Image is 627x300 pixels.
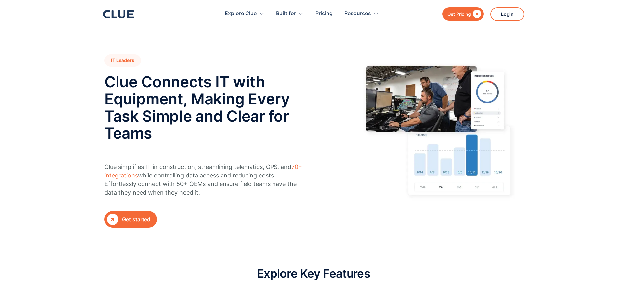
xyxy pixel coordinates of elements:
a: Login [490,7,524,21]
div: Resources [344,3,371,24]
p: Clue simplifies IT in construction, streamlining telematics, GPS, and while controlling data acce... [104,163,303,197]
div: Get started [122,215,150,224]
div: Built for [276,3,296,24]
a: Get Pricing [442,7,484,21]
a: Get started [104,211,157,228]
a: Pricing [315,3,333,24]
div: Explore Clue [225,3,257,24]
img: Image showing inspection team at construction site [355,54,523,204]
div:  [471,10,481,18]
a: 70+ integrations [104,163,302,179]
h2: Clue Connects IT with Equipment, Making Every Task Simple and Clear for Teams [104,73,317,142]
div: Explore Clue [225,3,265,24]
div: Built for [276,3,304,24]
h1: IT Leaders [104,54,141,67]
div:  [107,214,118,225]
div: Resources [344,3,379,24]
h2: Explore Key Features [257,267,370,280]
div: Get Pricing [447,10,471,18]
